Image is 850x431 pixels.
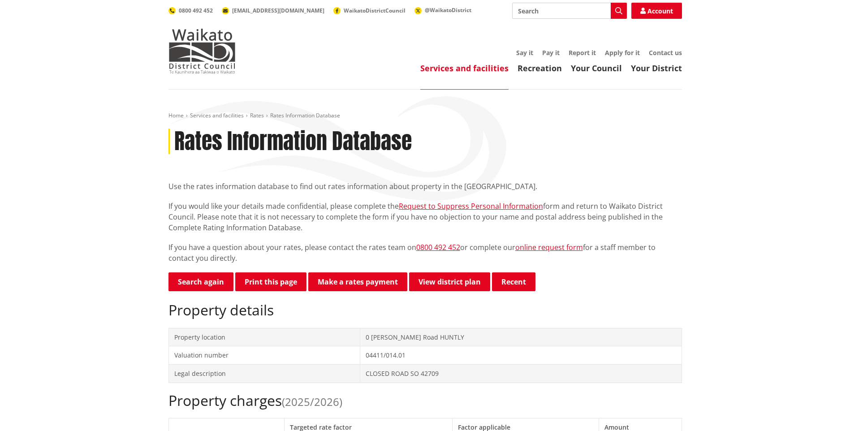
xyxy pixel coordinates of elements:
span: Rates Information Database [270,112,340,119]
p: If you would like your details made confidential, please complete the form and return to Waikato ... [168,201,682,233]
a: Make a rates payment [308,272,407,291]
a: Services and facilities [190,112,244,119]
a: WaikatoDistrictCouncil [333,7,406,14]
td: 04411/014.01 [360,346,682,365]
a: Services and facilities [420,63,509,73]
a: View district plan [409,272,490,291]
button: Recent [492,272,535,291]
a: Your Council [571,63,622,73]
a: online request form [515,242,583,252]
p: Use the rates information database to find out rates information about property in the [GEOGRAPHI... [168,181,682,192]
h2: Property details [168,302,682,319]
span: (2025/2026) [282,394,342,409]
span: WaikatoDistrictCouncil [344,7,406,14]
td: Legal description [168,364,360,383]
a: 0800 492 452 [416,242,460,252]
h2: Property charges [168,392,682,409]
a: Contact us [649,48,682,57]
a: Search again [168,272,233,291]
nav: breadcrumb [168,112,682,120]
a: Account [631,3,682,19]
span: 0800 492 452 [179,7,213,14]
td: 0 [PERSON_NAME] Road HUNTLY [360,328,682,346]
a: Request to Suppress Personal Information [399,201,543,211]
p: If you have a question about your rates, please contact the rates team on or complete our for a s... [168,242,682,263]
a: Pay it [542,48,560,57]
a: Apply for it [605,48,640,57]
td: CLOSED ROAD SO 42709 [360,364,682,383]
h1: Rates Information Database [174,129,412,155]
td: Valuation number [168,346,360,365]
a: Report it [569,48,596,57]
a: Say it [516,48,533,57]
a: 0800 492 452 [168,7,213,14]
button: Print this page [235,272,306,291]
a: Your District [631,63,682,73]
td: Property location [168,328,360,346]
span: @WaikatoDistrict [425,6,471,14]
a: [EMAIL_ADDRESS][DOMAIN_NAME] [222,7,324,14]
a: Recreation [518,63,562,73]
span: [EMAIL_ADDRESS][DOMAIN_NAME] [232,7,324,14]
input: Search input [512,3,627,19]
a: Rates [250,112,264,119]
a: Home [168,112,184,119]
img: Waikato District Council - Te Kaunihera aa Takiwaa o Waikato [168,29,236,73]
a: @WaikatoDistrict [414,6,471,14]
